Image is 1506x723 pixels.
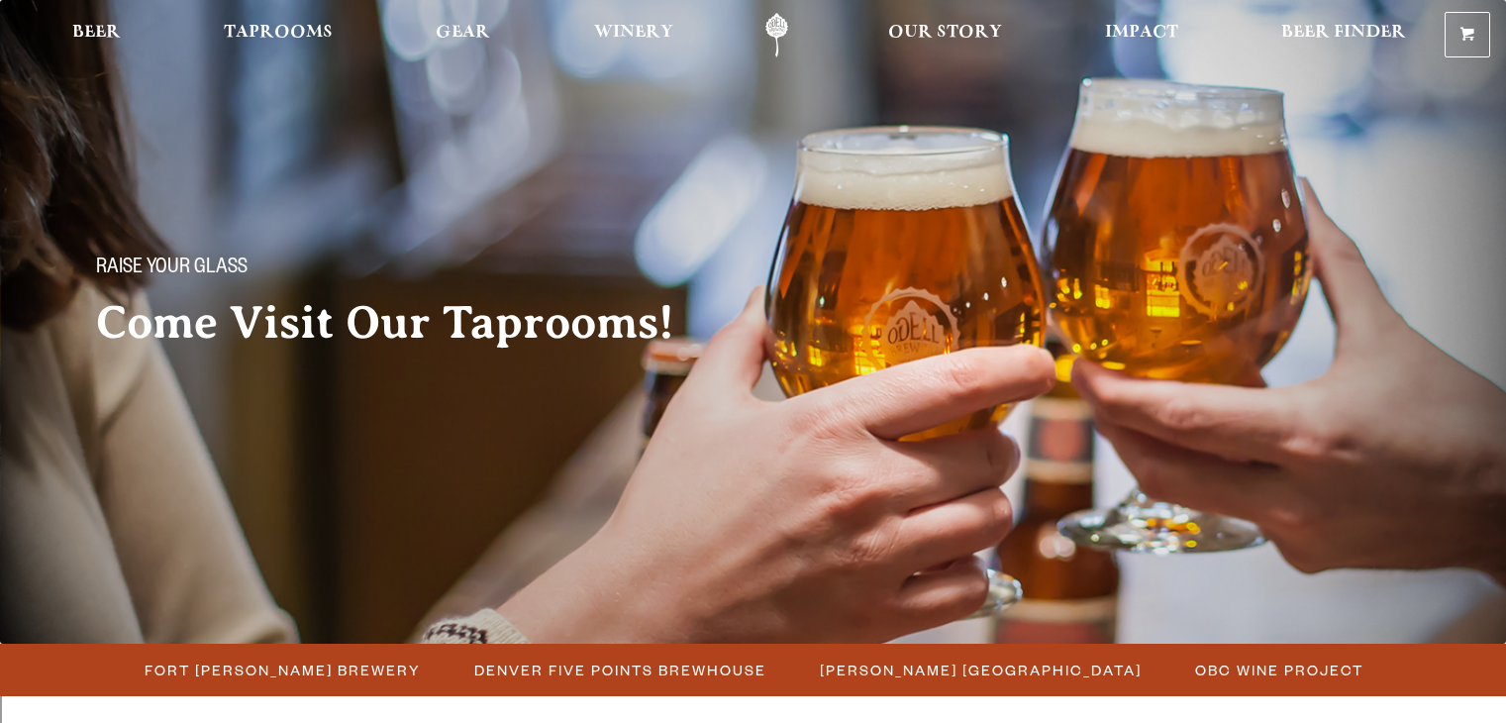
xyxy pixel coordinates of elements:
[875,13,1015,57] a: Our Story
[594,25,673,41] span: Winery
[1092,13,1191,57] a: Impact
[72,25,121,41] span: Beer
[581,13,686,57] a: Winery
[224,25,333,41] span: Taprooms
[808,656,1152,684] a: [PERSON_NAME] [GEOGRAPHIC_DATA]
[145,656,421,684] span: Fort [PERSON_NAME] Brewery
[436,25,490,41] span: Gear
[740,13,814,57] a: Odell Home
[1105,25,1178,41] span: Impact
[474,656,766,684] span: Denver Five Points Brewhouse
[1195,656,1363,684] span: OBC Wine Project
[820,656,1142,684] span: [PERSON_NAME] [GEOGRAPHIC_DATA]
[211,13,346,57] a: Taprooms
[423,13,503,57] a: Gear
[1183,656,1373,684] a: OBC Wine Project
[888,25,1002,41] span: Our Story
[1268,13,1419,57] a: Beer Finder
[462,656,776,684] a: Denver Five Points Brewhouse
[1281,25,1406,41] span: Beer Finder
[96,257,248,282] span: Raise your glass
[59,13,134,57] a: Beer
[96,298,714,348] h2: Come Visit Our Taprooms!
[133,656,431,684] a: Fort [PERSON_NAME] Brewery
